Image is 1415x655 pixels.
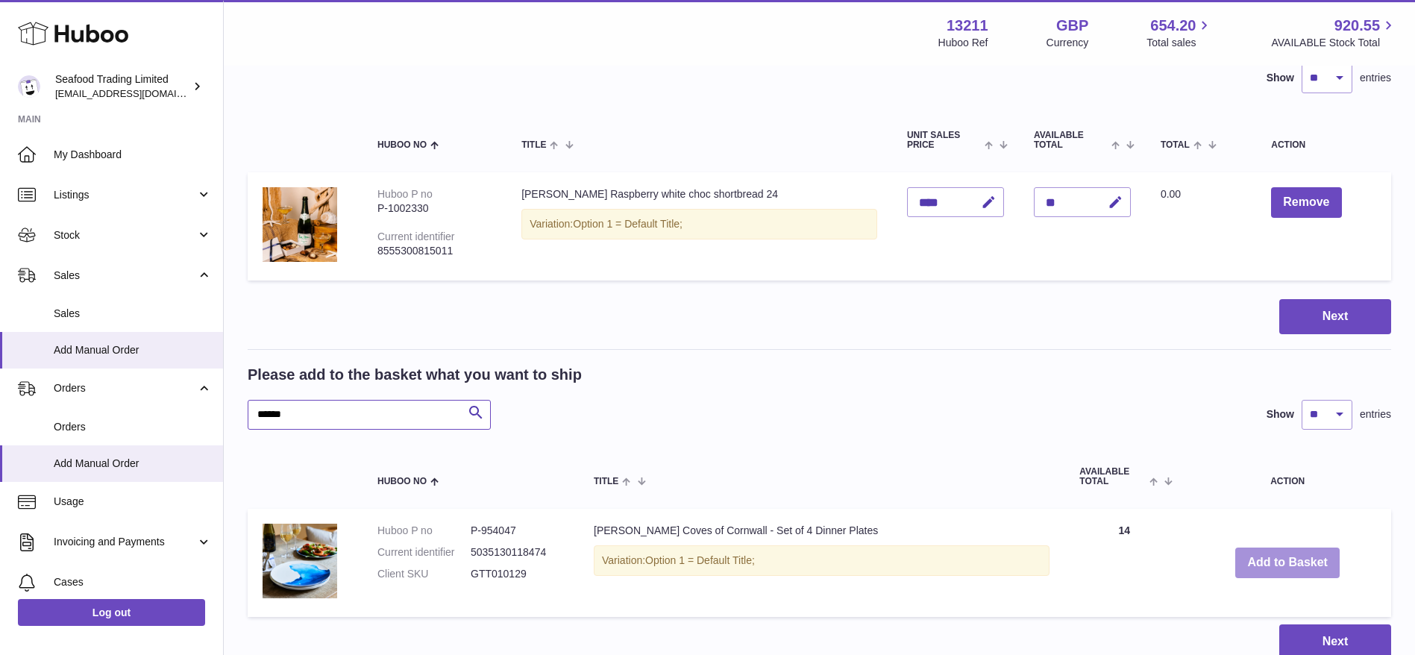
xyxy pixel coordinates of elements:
[573,218,683,230] span: Option 1 = Default Title;
[248,365,582,385] h2: Please add to the basket what you want to ship
[1334,16,1380,36] span: 920.55
[1079,467,1146,486] span: AVAILABLE Total
[54,495,212,509] span: Usage
[377,231,455,242] div: Current identifier
[471,567,564,581] dd: GTT010129
[54,307,212,321] span: Sales
[54,228,196,242] span: Stock
[377,140,427,150] span: Huboo no
[1146,36,1213,50] span: Total sales
[1146,16,1213,50] a: 654.20 Total sales
[1271,16,1397,50] a: 920.55 AVAILABLE Stock Total
[1271,140,1376,150] div: Action
[377,244,492,258] div: 8555300815011
[54,457,212,471] span: Add Manual Order
[471,545,564,560] dd: 5035130118474
[54,343,212,357] span: Add Manual Order
[1271,36,1397,50] span: AVAILABLE Stock Total
[55,72,189,101] div: Seafood Trading Limited
[938,36,988,50] div: Huboo Ref
[594,477,618,486] span: Title
[54,535,196,549] span: Invoicing and Payments
[1267,407,1294,421] label: Show
[1360,71,1391,85] span: entries
[54,381,196,395] span: Orders
[263,524,337,598] img: Rick Stein Coves of Cornwall - Set of 4 Dinner Plates
[18,599,205,626] a: Log out
[18,75,40,98] img: internalAdmin-13211@internal.huboo.com
[1360,407,1391,421] span: entries
[506,172,892,281] td: [PERSON_NAME] Raspberry white choc shortbread 24
[377,477,427,486] span: Huboo no
[263,187,337,262] img: Rick Stein Raspberry white choc shortbread 24
[1034,131,1108,150] span: AVAILABLE Total
[645,554,755,566] span: Option 1 = Default Title;
[377,545,471,560] dt: Current identifier
[54,188,196,202] span: Listings
[1279,299,1391,334] button: Next
[1047,36,1089,50] div: Currency
[1271,187,1341,218] button: Remove
[1161,188,1181,200] span: 0.00
[521,209,877,239] div: Variation:
[377,524,471,538] dt: Huboo P no
[907,131,981,150] span: Unit Sales Price
[521,140,546,150] span: Title
[1184,452,1391,501] th: Action
[377,567,471,581] dt: Client SKU
[55,87,219,99] span: [EMAIL_ADDRESS][DOMAIN_NAME]
[1267,71,1294,85] label: Show
[471,524,564,538] dd: P-954047
[579,509,1064,617] td: [PERSON_NAME] Coves of Cornwall - Set of 4 Dinner Plates
[1056,16,1088,36] strong: GBP
[377,201,492,216] div: P-1002330
[947,16,988,36] strong: 13211
[1161,140,1190,150] span: Total
[594,545,1050,576] div: Variation:
[1235,548,1340,578] button: Add to Basket
[54,269,196,283] span: Sales
[54,575,212,589] span: Cases
[1064,509,1184,617] td: 14
[54,148,212,162] span: My Dashboard
[1150,16,1196,36] span: 654.20
[377,188,433,200] div: Huboo P no
[54,420,212,434] span: Orders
